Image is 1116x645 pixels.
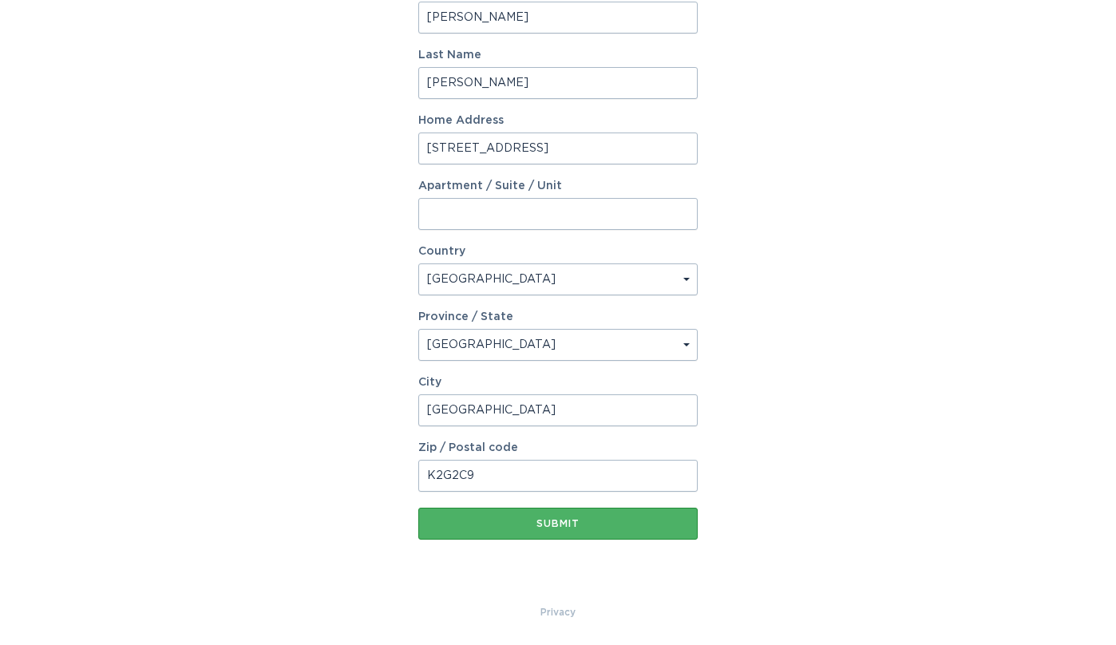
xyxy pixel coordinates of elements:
button: Submit [418,508,698,540]
label: Last Name [418,49,698,61]
label: City [418,377,698,388]
label: Province / State [418,311,513,322]
label: Country [418,246,465,257]
label: Zip / Postal code [418,442,698,453]
div: Submit [426,519,690,528]
a: Privacy Policy & Terms of Use [540,603,576,621]
label: Home Address [418,115,698,126]
label: Apartment / Suite / Unit [418,180,698,192]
